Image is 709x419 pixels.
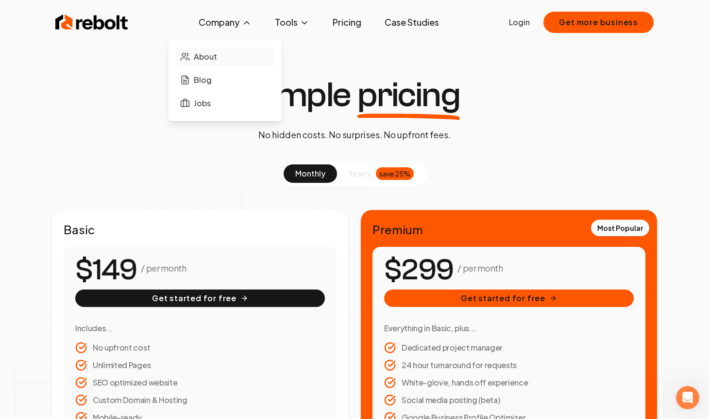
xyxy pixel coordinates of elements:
a: Jobs [176,94,273,113]
number-flow-react: $149 [75,248,137,292]
iframe: Intercom live chat [676,386,699,409]
span: Blog [194,74,212,86]
h3: Includes... [75,322,325,334]
span: pricing [357,78,460,113]
li: Social media posting (beta) [384,394,634,406]
span: monthly [295,168,325,178]
li: SEO optimized website [75,377,325,388]
a: Case Studies [377,13,447,32]
li: Custom Domain & Hosting [75,394,325,406]
p: / per month [141,261,186,275]
li: Unlimited Pages [75,359,325,371]
div: Most Popular [591,220,649,236]
number-flow-react: $299 [384,248,454,292]
h2: Basic [64,222,337,237]
a: Blog [176,70,273,90]
a: Pricing [325,13,369,32]
button: Get started for free [75,290,325,307]
a: About [176,47,273,66]
button: Company [191,13,259,32]
button: Get more business [543,12,654,33]
div: save 25% [376,167,414,180]
li: White-glove, hands off experience [384,377,634,388]
li: 24 hour turnaround for requests [384,359,634,371]
li: Dedicated project manager [384,342,634,354]
span: Jobs [194,97,211,109]
span: About [194,51,217,63]
li: No upfront cost [75,342,325,354]
button: Tools [267,13,317,32]
h1: Simple [249,78,460,113]
h2: Premium [372,222,645,237]
button: monthly [284,164,337,183]
button: Get started for free [384,290,634,307]
img: Rebolt Logo [55,13,128,32]
h3: Everything in Basic, plus... [384,322,634,334]
button: yearlysave 25% [337,164,425,183]
p: / per month [457,261,503,275]
a: Login [509,16,530,28]
span: yearly [349,168,371,179]
p: No hidden costs. No surprises. No upfront fees. [258,128,451,142]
